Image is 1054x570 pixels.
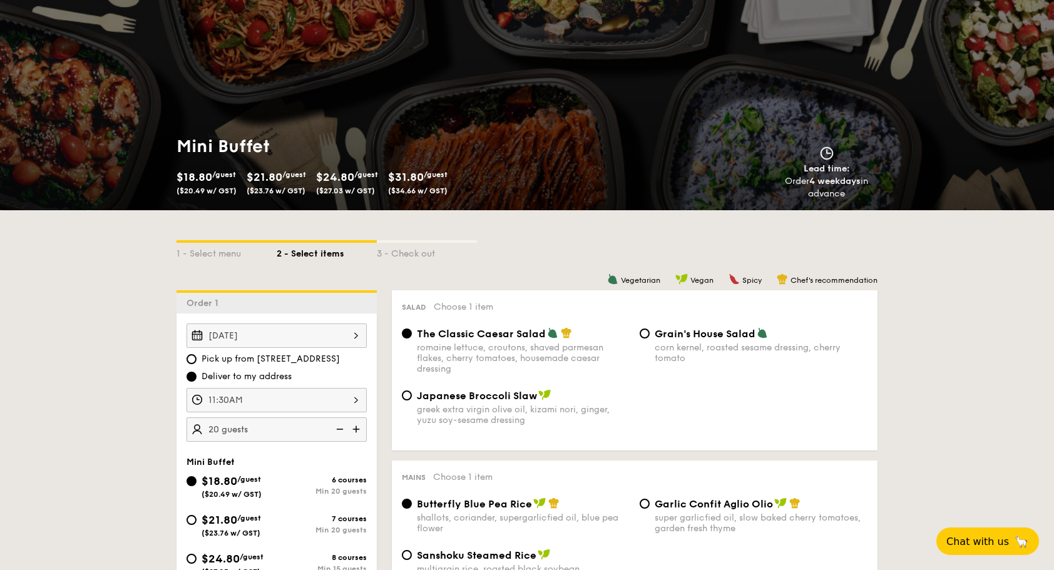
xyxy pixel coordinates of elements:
[548,497,560,509] img: icon-chef-hat.a58ddaea.svg
[1014,534,1029,549] span: 🦙
[742,276,762,285] span: Spicy
[247,170,282,184] span: $21.80
[417,342,630,374] div: romaine lettuce, croutons, shaved parmesan flakes, cherry tomatoes, housemade caesar dressing
[282,170,306,179] span: /guest
[690,276,714,285] span: Vegan
[417,549,536,561] span: Sanshoku Steamed Rice
[417,328,546,340] span: The Classic Caesar Salad
[417,404,630,425] div: greek extra virgin olive oil, kizami nori, ginger, yuzu soy-sesame dressing
[804,163,850,174] span: Lead time:
[277,526,367,534] div: Min 20 guests
[946,536,1009,547] span: Chat with us
[354,170,378,179] span: /guest
[177,186,237,195] span: ($20.49 w/ GST)
[240,552,263,561] span: /guest
[621,276,660,285] span: Vegetarian
[538,389,551,400] img: icon-vegan.f8ff3823.svg
[177,243,277,260] div: 1 - Select menu
[247,186,305,195] span: ($23.76 w/ GST)
[177,170,212,184] span: $18.80
[655,328,755,340] span: Grain's House Salad
[936,527,1039,555] button: Chat with us🦙
[329,417,348,441] img: icon-reduce.1d2dbef1.svg
[377,243,477,260] div: 3 - Check out
[202,370,292,383] span: Deliver to my address
[417,498,532,510] span: Butterfly Blue Pea Rice
[790,276,877,285] span: Chef's recommendation
[388,186,448,195] span: ($34.66 w/ GST)
[817,146,836,160] img: icon-clock.2db775ea.svg
[187,298,223,308] span: Order 1
[237,514,261,522] span: /guest
[770,175,883,200] div: Order in advance
[202,513,237,527] span: $21.80
[316,170,354,184] span: $24.80
[202,552,240,566] span: $24.80
[607,273,618,285] img: icon-vegetarian.fe4039eb.svg
[655,342,867,364] div: corn kernel, roasted sesame dressing, cherry tomato
[675,273,688,285] img: icon-vegan.f8ff3823.svg
[177,135,522,158] h1: Mini Buffet
[187,354,197,364] input: Pick up from [STREET_ADDRESS]
[434,302,493,312] span: Choose 1 item
[640,499,650,509] input: Garlic Confit Aglio Oliosuper garlicfied oil, slow baked cherry tomatoes, garden fresh thyme
[187,515,197,525] input: $21.80/guest($23.76 w/ GST)7 coursesMin 20 guests
[187,323,367,348] input: Event date
[417,390,537,402] span: Japanese Broccoli Slaw
[187,457,235,467] span: Mini Buffet
[316,186,375,195] span: ($27.03 w/ GST)
[212,170,236,179] span: /guest
[777,273,788,285] img: icon-chef-hat.a58ddaea.svg
[538,549,550,560] img: icon-vegan.f8ff3823.svg
[655,512,867,534] div: super garlicfied oil, slow baked cherry tomatoes, garden fresh thyme
[202,474,237,488] span: $18.80
[789,497,801,509] img: icon-chef-hat.a58ddaea.svg
[187,476,197,486] input: $18.80/guest($20.49 w/ GST)6 coursesMin 20 guests
[729,273,740,285] img: icon-spicy.37a8142b.svg
[187,372,197,382] input: Deliver to my address
[187,388,367,412] input: Event time
[533,497,546,509] img: icon-vegan.f8ff3823.svg
[202,529,260,537] span: ($23.76 w/ GST)
[277,514,367,523] div: 7 courses
[402,473,426,482] span: Mains
[277,553,367,562] div: 8 courses
[774,497,787,509] img: icon-vegan.f8ff3823.svg
[402,328,412,338] input: The Classic Caesar Saladromaine lettuce, croutons, shaved parmesan flakes, cherry tomatoes, house...
[433,472,493,482] span: Choose 1 item
[417,512,630,534] div: shallots, coriander, supergarlicfied oil, blue pea flower
[757,327,768,338] img: icon-vegetarian.fe4039eb.svg
[187,554,197,564] input: $24.80/guest($27.03 w/ GST)8 coursesMin 15 guests
[402,303,426,312] span: Salad
[402,499,412,509] input: Butterfly Blue Pea Riceshallots, coriander, supergarlicfied oil, blue pea flower
[561,327,572,338] img: icon-chef-hat.a58ddaea.svg
[655,498,773,510] span: Garlic Confit Aglio Olio
[640,328,650,338] input: Grain's House Saladcorn kernel, roasted sesame dressing, cherry tomato
[277,243,377,260] div: 2 - Select items
[547,327,558,338] img: icon-vegetarian.fe4039eb.svg
[424,170,448,179] span: /guest
[277,476,367,484] div: 6 courses
[809,176,861,186] strong: 4 weekdays
[187,417,367,442] input: Number of guests
[402,550,412,560] input: Sanshoku Steamed Ricemultigrain rice, roasted black soybean
[348,417,367,441] img: icon-add.58712e84.svg
[202,353,340,365] span: Pick up from [STREET_ADDRESS]
[277,487,367,496] div: Min 20 guests
[402,390,412,400] input: Japanese Broccoli Slawgreek extra virgin olive oil, kizami nori, ginger, yuzu soy-sesame dressing
[388,170,424,184] span: $31.80
[202,490,262,499] span: ($20.49 w/ GST)
[237,475,261,484] span: /guest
